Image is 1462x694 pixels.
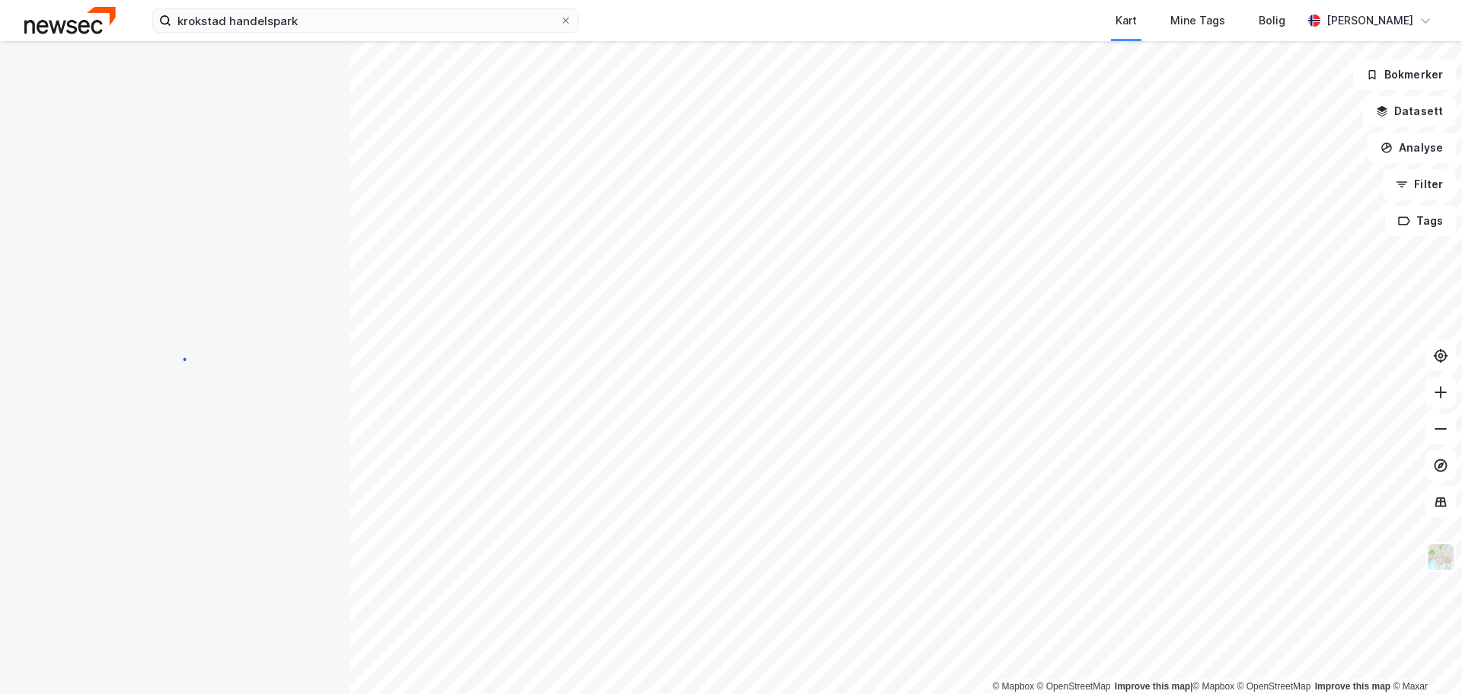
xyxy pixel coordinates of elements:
button: Datasett [1363,96,1456,126]
div: Kart [1116,11,1137,30]
button: Filter [1383,169,1456,200]
a: OpenStreetMap [1237,681,1311,692]
a: Improve this map [1315,681,1390,692]
div: Mine Tags [1170,11,1225,30]
button: Bokmerker [1353,59,1456,90]
img: Z [1426,542,1455,571]
button: Analyse [1368,133,1456,163]
img: newsec-logo.f6e21ccffca1b3a03d2d.png [24,7,116,34]
button: Tags [1385,206,1456,236]
a: OpenStreetMap [1037,681,1111,692]
a: Mapbox [992,681,1034,692]
div: [PERSON_NAME] [1326,11,1413,30]
img: spinner.a6d8c91a73a9ac5275cf975e30b51cfb.svg [163,347,187,371]
div: | [992,679,1428,694]
input: Søk på adresse, matrikkel, gårdeiere, leietakere eller personer [171,9,560,32]
div: Bolig [1259,11,1285,30]
a: Mapbox [1192,681,1234,692]
a: Improve this map [1115,681,1190,692]
iframe: Chat Widget [1386,621,1462,694]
